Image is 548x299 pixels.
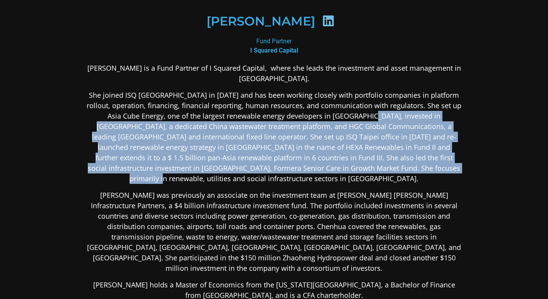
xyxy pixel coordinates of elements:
[86,190,462,274] p: [PERSON_NAME] was previously an associate on the investment team at [PERSON_NAME] [PERSON_NAME] I...
[86,90,462,184] p: She joined ISQ [GEOGRAPHIC_DATA] in [DATE] and has been working closely with portfolio companies ...
[86,63,462,84] p: [PERSON_NAME] is a Fund Partner of I Squared Capital, where she leads the investment and asset ma...
[86,37,462,55] div: Fund Partner
[250,47,298,54] b: I Squared Capital
[207,15,315,27] h2: [PERSON_NAME]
